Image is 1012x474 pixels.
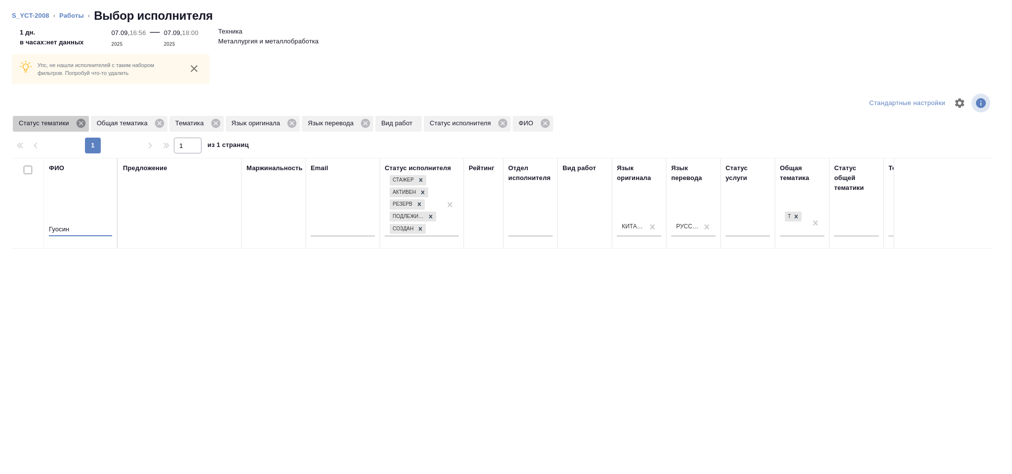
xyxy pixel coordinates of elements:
div: Общая тематика [780,163,824,183]
p: 07.09, [164,29,182,36]
span: Посмотреть информацию [972,94,992,112]
p: Вид работ [381,118,416,128]
div: Статус тематики [13,116,89,132]
button: close [187,61,202,76]
div: ФИО [49,163,64,173]
p: Техника [218,27,243,36]
div: split button [867,96,948,111]
div: Рейтинг [469,163,494,173]
div: Маржинальность [246,163,303,173]
span: Настроить таблицу [948,91,972,115]
h2: Выбор исполнителя [94,8,213,24]
div: ФИО [513,116,553,132]
div: Язык оригинала [617,163,661,183]
p: ФИО [519,118,537,128]
div: Статус исполнителя [385,163,451,173]
p: 16:56 [129,29,146,36]
p: Статус исполнителя [430,118,494,128]
div: Тематика [889,163,918,173]
p: Общая тематика [97,118,151,128]
div: Резерв [390,199,414,210]
div: — [150,24,160,49]
div: Язык перевода [302,116,373,132]
div: Техника [785,212,791,222]
div: Стажер, Активен, Резерв, Подлежит внедрению, Создан [389,211,437,223]
p: 18:00 [182,29,199,36]
div: Русский [676,222,699,231]
nav: breadcrumb [12,8,1000,24]
div: Китайский [622,222,645,231]
div: Предложение [123,163,167,173]
div: Металлургия и металлобработка [892,211,931,223]
div: Вид работ [563,163,596,173]
div: Общая тематика [91,116,167,132]
p: Язык перевода [308,118,357,128]
a: S_YCT-2008 [12,12,49,19]
div: Создан [390,224,415,234]
div: Тематика [169,116,224,132]
div: Техника [784,211,803,223]
div: Язык перевода [671,163,716,183]
p: Статус тематики [19,118,73,128]
div: Статус услуги [726,163,770,183]
p: 1 дн. [20,28,84,37]
div: Стажер, Активен, Резерв, Подлежит внедрению, Создан [389,174,427,186]
li: ‹ [88,11,90,21]
li: ‹ [53,11,55,21]
div: Статус исполнителя [424,116,511,132]
div: Статус общей тематики [834,163,879,193]
span: из 1 страниц [207,139,249,153]
p: 07.09, [112,29,130,36]
div: Стажер, Активен, Резерв, Подлежит внедрению, Создан [389,223,427,235]
a: Работы [59,12,84,19]
div: Отдел исполнителя [508,163,553,183]
div: Стажер, Активен, Резерв, Подлежит внедрению, Создан [389,186,429,199]
p: Язык оригинала [232,118,284,128]
div: Язык оригинала [226,116,300,132]
p: Упс, не нашли исполнителей с таким набором фильтров. Попробуй что-то удалить [38,61,179,77]
div: Стажер [390,175,415,185]
div: Подлежит внедрению [390,212,425,222]
div: Стажер, Активен, Резерв, Подлежит внедрению, Создан [389,198,426,211]
div: Активен [390,187,417,198]
p: Тематика [175,118,207,128]
div: Email [311,163,328,173]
